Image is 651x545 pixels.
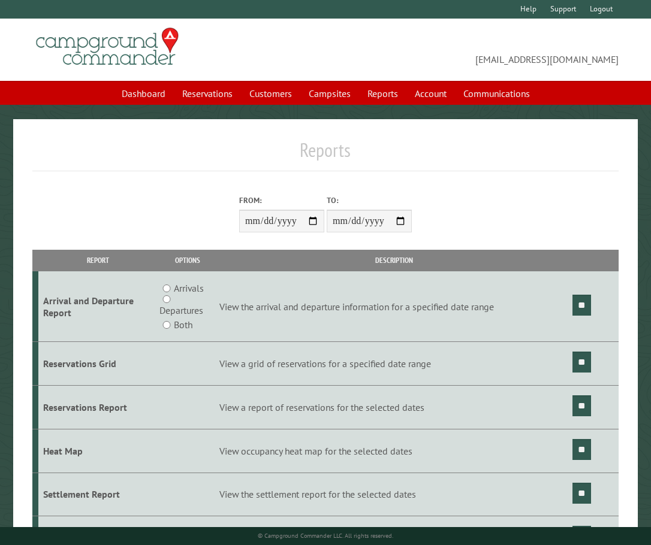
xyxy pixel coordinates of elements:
[456,82,537,105] a: Communications
[218,271,571,342] td: View the arrival and departure information for a specified date range
[158,250,218,271] th: Options
[32,138,618,171] h1: Reports
[242,82,299,105] a: Customers
[38,271,158,342] td: Arrival and Departure Report
[302,82,358,105] a: Campsites
[408,82,454,105] a: Account
[239,195,324,206] label: From:
[218,385,571,429] td: View a report of reservations for the selected dates
[38,429,158,473] td: Heat Map
[159,303,203,317] label: Departures
[174,317,192,332] label: Both
[32,23,182,70] img: Campground Commander
[325,33,619,66] span: [EMAIL_ADDRESS][DOMAIN_NAME]
[218,429,571,473] td: View occupancy heat map for the selected dates
[38,342,158,386] td: Reservations Grid
[218,473,571,516] td: View the settlement report for the selected dates
[218,342,571,386] td: View a grid of reservations for a specified date range
[38,250,158,271] th: Report
[218,250,571,271] th: Description
[175,82,240,105] a: Reservations
[38,385,158,429] td: Reservations Report
[174,281,204,295] label: Arrivals
[38,473,158,516] td: Settlement Report
[327,195,412,206] label: To:
[258,532,393,540] small: © Campground Commander LLC. All rights reserved.
[114,82,173,105] a: Dashboard
[360,82,405,105] a: Reports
